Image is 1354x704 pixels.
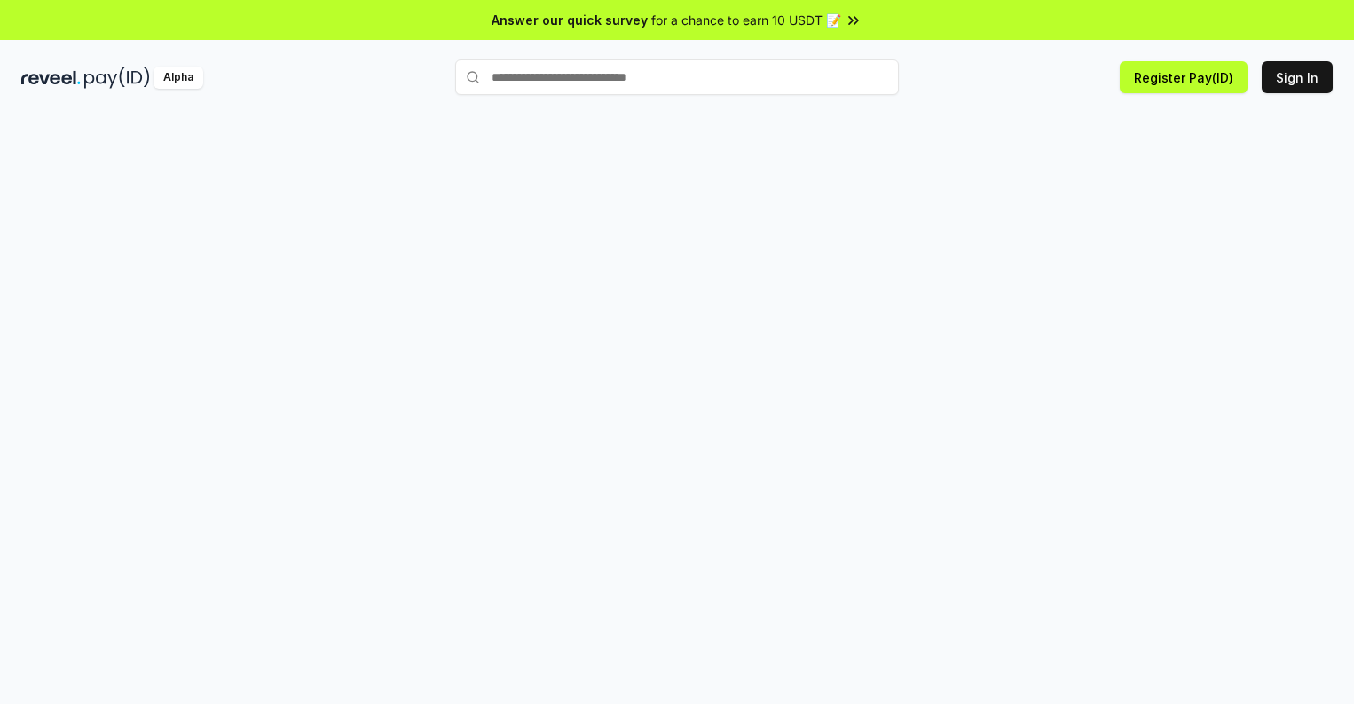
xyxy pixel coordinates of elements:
[492,11,648,29] span: Answer our quick survey
[651,11,841,29] span: for a chance to earn 10 USDT 📝
[21,67,81,89] img: reveel_dark
[154,67,203,89] div: Alpha
[1120,61,1248,93] button: Register Pay(ID)
[84,67,150,89] img: pay_id
[1262,61,1333,93] button: Sign In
